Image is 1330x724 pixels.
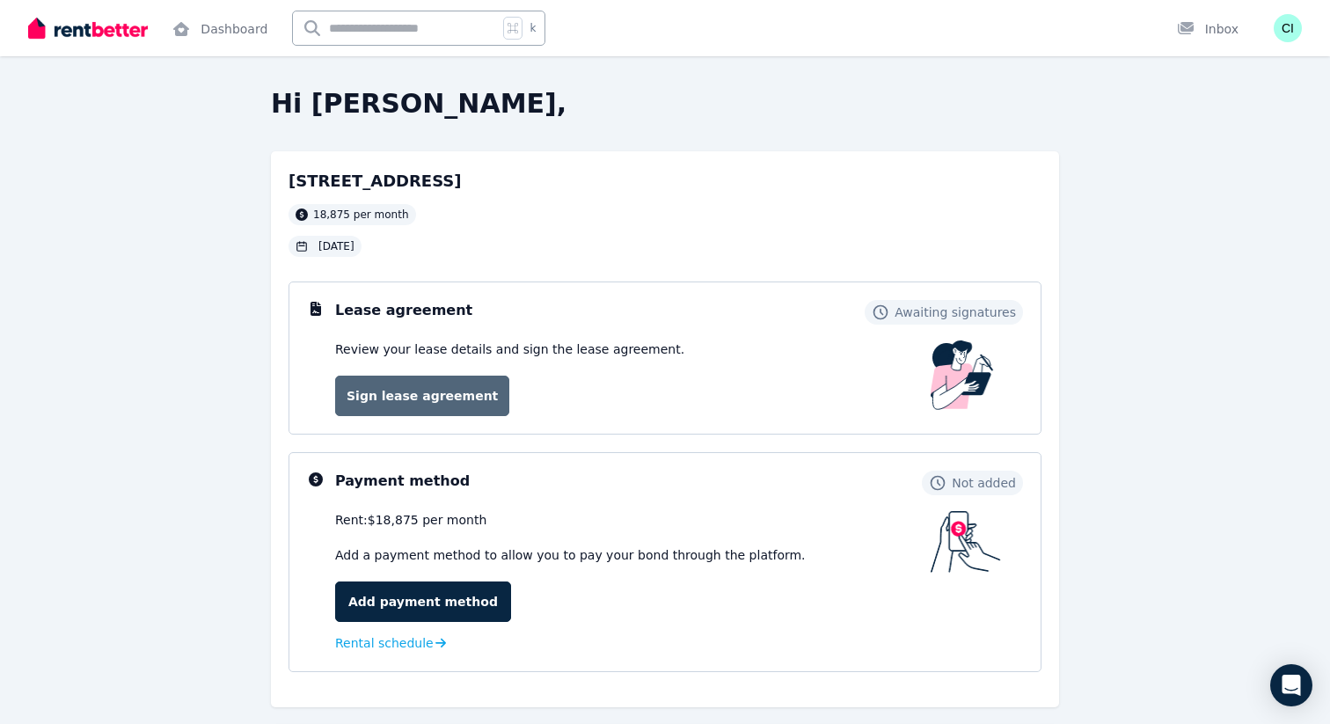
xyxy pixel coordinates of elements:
img: Coby Isaacson [1274,14,1302,42]
h2: Hi [PERSON_NAME], [271,88,1059,120]
span: [DATE] [318,239,354,253]
span: Awaiting signatures [895,303,1016,321]
span: Not added [952,474,1016,492]
a: Add payment method [335,581,511,622]
span: k [530,21,536,35]
h3: Lease agreement [335,300,472,321]
img: RentBetter [28,15,148,41]
h3: Payment method [335,471,470,492]
a: Sign lease agreement [335,376,509,416]
span: Rental schedule [335,634,434,652]
span: 18,875 per month [313,208,409,222]
p: Review your lease details and sign the lease agreement. [335,340,684,358]
h2: [STREET_ADDRESS] [289,169,462,194]
img: Lease Agreement [931,340,994,410]
a: Rental schedule [335,634,446,652]
div: Inbox [1177,20,1239,38]
img: Payment method [931,511,1001,573]
div: Open Intercom Messenger [1270,664,1312,706]
p: Add a payment method to allow you to pay your bond through the platform. [335,546,931,564]
div: Rent: $18,875 per month [335,511,931,529]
